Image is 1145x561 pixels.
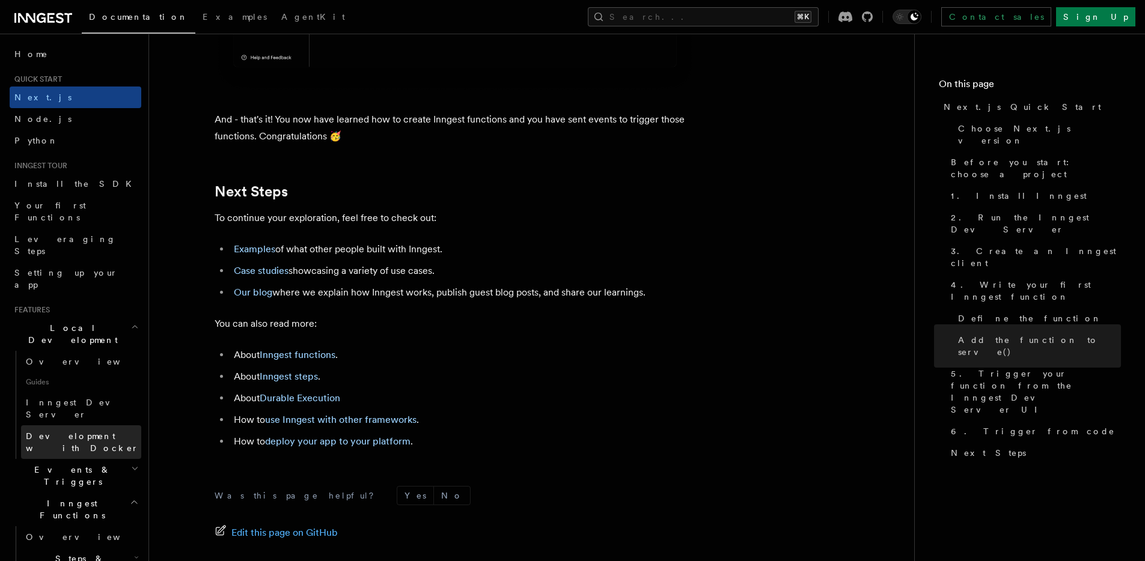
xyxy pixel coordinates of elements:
[21,425,141,459] a: Development with Docker
[215,183,288,200] a: Next Steps
[230,347,695,363] li: About .
[265,435,411,447] a: deploy your app to your platform
[260,392,340,404] a: Durable Execution
[946,185,1121,207] a: 1. Install Inngest
[946,442,1121,464] a: Next Steps
[14,136,58,145] span: Python
[946,207,1121,240] a: 2. Run the Inngest Dev Server
[230,368,695,385] li: About .
[795,11,811,23] kbd: ⌘K
[89,12,188,22] span: Documentation
[10,305,50,315] span: Features
[946,363,1121,420] a: 5. Trigger your function from the Inngest Dev Server UI
[10,43,141,65] a: Home
[953,118,1121,151] a: Choose Next.js version
[10,459,141,493] button: Events & Triggers
[939,77,1121,96] h4: On this page
[958,312,1102,324] span: Define the function
[397,487,433,505] button: Yes
[215,524,338,541] a: Edit this page on GitHub
[14,234,116,256] span: Leveraging Steps
[10,195,141,228] a: Your first Functions
[588,7,819,26] button: Search...⌘K
[893,10,921,24] button: Toggle dark mode
[230,433,695,450] li: How to .
[951,245,1121,269] span: 3. Create an Inngest client
[234,243,275,255] a: Examples
[951,156,1121,180] span: Before you start: choose a project
[10,351,141,459] div: Local Development
[10,173,141,195] a: Install the SDK
[14,48,48,60] span: Home
[10,464,131,488] span: Events & Triggers
[230,411,695,428] li: How to .
[10,228,141,262] a: Leveraging Steps
[951,190,1087,202] span: 1. Install Inngest
[10,74,62,84] span: Quick start
[14,114,72,124] span: Node.js
[234,287,272,298] a: Our blog
[230,241,695,258] li: of what other people built with Inngest.
[10,322,131,346] span: Local Development
[951,368,1121,416] span: 5. Trigger your function from the Inngest Dev Server UI
[946,420,1121,442] a: 6. Trigger from code
[265,414,417,425] a: use Inngest with other frameworks
[1056,7,1135,26] a: Sign Up
[10,317,141,351] button: Local Development
[951,279,1121,303] span: 4. Write your first Inngest function
[260,349,335,360] a: Inngest functions
[10,130,141,151] a: Python
[10,161,67,171] span: Inngest tour
[26,398,129,419] span: Inngest Dev Server
[230,390,695,407] li: About
[14,201,86,222] span: Your first Functions
[434,487,470,505] button: No
[215,111,695,145] p: And - that's it! You now have learned how to create Inngest functions and you have sent events to...
[946,240,1121,274] a: 3. Create an Inngest client
[231,524,338,541] span: Edit this page on GitHub
[951,211,1121,235] span: 2. Run the Inngest Dev Server
[10,493,141,526] button: Inngest Functions
[10,86,141,108] a: Next.js
[951,425,1115,437] span: 6. Trigger from code
[946,151,1121,185] a: Before you start: choose a project
[21,526,141,548] a: Overview
[939,96,1121,118] a: Next.js Quick Start
[234,265,289,276] a: Case studies
[14,92,72,102] span: Next.js
[260,371,318,382] a: Inngest steps
[82,4,195,34] a: Documentation
[281,12,345,22] span: AgentKit
[10,108,141,130] a: Node.js
[21,351,141,372] a: Overview
[958,123,1121,147] span: Choose Next.js version
[951,447,1026,459] span: Next Steps
[10,262,141,296] a: Setting up your app
[230,262,695,279] li: showcasing a variety of use cases.
[203,12,267,22] span: Examples
[274,4,352,32] a: AgentKit
[953,329,1121,363] a: Add the function to serve()
[21,392,141,425] a: Inngest Dev Server
[958,334,1121,358] span: Add the function to serve()
[10,497,130,521] span: Inngest Functions
[14,268,118,290] span: Setting up your app
[215,315,695,332] p: You can also read more:
[946,274,1121,308] a: 4. Write your first Inngest function
[215,210,695,226] p: To continue your exploration, feel free to check out:
[26,431,139,453] span: Development with Docker
[14,179,139,189] span: Install the SDK
[944,101,1101,113] span: Next.js Quick Start
[941,7,1051,26] a: Contact sales
[21,372,141,392] span: Guides
[195,4,274,32] a: Examples
[953,308,1121,329] a: Define the function
[26,532,150,542] span: Overview
[26,357,150,366] span: Overview
[215,490,382,502] p: Was this page helpful?
[230,284,695,301] li: where we explain how Inngest works, publish guest blog posts, and share our learnings.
